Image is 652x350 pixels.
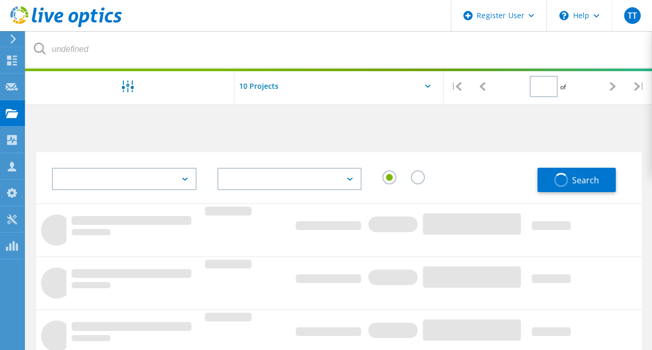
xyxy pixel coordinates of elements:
[560,83,566,91] span: of
[626,68,652,105] div: |
[559,11,568,20] svg: \n
[627,11,636,20] span: TT
[572,174,599,186] span: Search
[10,22,122,29] a: Live Optics Dashboard
[537,168,616,192] button: Search
[443,68,469,105] div: |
